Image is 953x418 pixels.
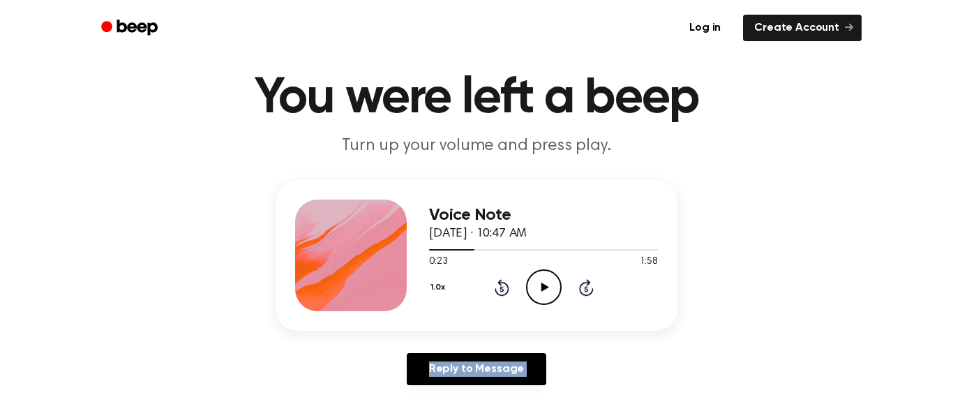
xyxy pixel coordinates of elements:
p: Turn up your volume and press play. [209,135,744,158]
span: 1:58 [640,255,658,269]
a: Log in [675,12,735,44]
span: [DATE] · 10:47 AM [429,227,527,240]
a: Create Account [743,15,862,41]
h1: You were left a beep [119,73,834,124]
a: Reply to Message [407,353,546,385]
span: 0:23 [429,255,447,269]
h3: Voice Note [429,206,658,225]
button: 1.0x [429,276,450,299]
a: Beep [91,15,170,42]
